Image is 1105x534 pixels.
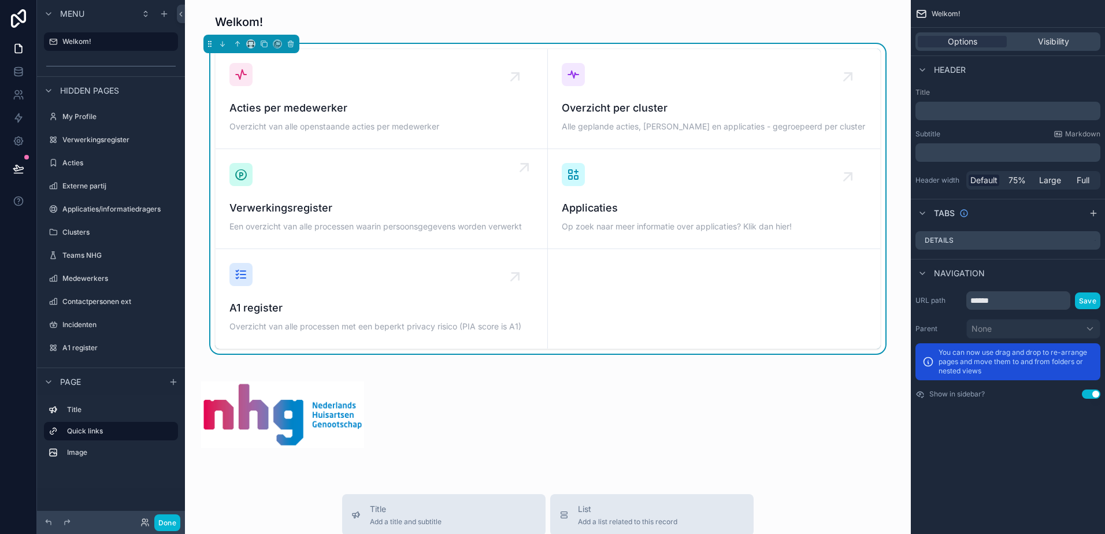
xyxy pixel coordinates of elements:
label: Applicaties/informatiedragers [62,205,176,214]
span: Hidden pages [60,85,119,97]
label: Quick links [67,427,169,436]
span: Title [370,503,442,515]
span: Large [1039,175,1061,186]
a: Clusters [44,223,178,242]
span: Overzicht van alle openstaande acties per medewerker [229,121,533,132]
button: None [966,319,1100,339]
span: 75% [1008,175,1026,186]
span: Full [1077,175,1089,186]
a: Applicaties/informatiedragers [44,200,178,218]
label: Clusters [62,228,176,237]
span: Acties per medewerker [229,100,533,116]
span: Tabs [934,207,955,219]
span: Navigation [934,268,985,279]
a: Markdown [1054,129,1100,139]
a: Verwerkingsregister [44,131,178,149]
label: Subtitle [915,129,940,139]
a: My Profile [44,107,178,126]
span: Verwerkingsregister [229,200,533,216]
label: Medewerkers [62,274,176,283]
div: scrollable content [37,395,185,473]
label: Title [67,405,173,414]
span: Overzicht van alle processen met een beperkt privacy risico (PIA score is A1) [229,321,533,332]
a: Overzicht per clusterAlle geplande acties, [PERSON_NAME] en applicaties - gegroepeerd per cluster [548,49,880,149]
a: Externe partij [44,177,178,195]
span: Menu [60,8,84,20]
label: Title [915,88,1100,97]
label: Contactpersonen ext [62,297,176,306]
label: Acties [62,158,176,168]
a: Contactpersonen ext [44,292,178,311]
a: ApplicatiesOp zoek naar meer informatie over applicaties? Klik dan hier! [548,149,880,249]
span: Page [60,376,81,388]
div: scrollable content [915,143,1100,162]
span: Options [948,36,977,47]
a: VerwerkingsregisterEen overzicht van alle processen waarin persoonsgegevens worden verwerkt [216,149,548,249]
span: Een overzicht van alle processen waarin persoonsgegevens worden verwerkt [229,221,533,232]
label: Show in sidebar? [929,390,985,399]
a: Welkom! [44,32,178,51]
a: Acties [44,154,178,172]
span: Markdown [1065,129,1100,139]
span: None [971,323,992,335]
a: Medewerkers [44,269,178,288]
label: Welkom! [62,37,171,46]
label: My Profile [62,112,176,121]
span: Visibility [1038,36,1069,47]
a: Acties per medewerkerOverzicht van alle openstaande acties per medewerker [216,49,548,149]
div: scrollable content [915,102,1100,120]
span: Add a list related to this record [578,517,677,526]
label: URL path [915,296,962,305]
label: Teams NHG [62,251,176,260]
span: Welkom! [932,9,960,18]
label: Details [925,236,954,245]
span: List [578,503,677,515]
label: Parent [915,324,962,333]
label: Incidenten [62,320,176,329]
span: Default [970,175,998,186]
span: A1 register [229,300,533,316]
span: Applicaties [562,200,866,216]
span: Overzicht per cluster [562,100,866,116]
label: Image [67,448,173,457]
span: Alle geplande acties, [PERSON_NAME] en applicaties - gegroepeerd per cluster [562,121,866,132]
label: Externe partij [62,181,176,191]
button: Done [154,514,180,531]
a: A1 register [44,339,178,357]
a: Teams NHG [44,246,178,265]
p: You can now use drag and drop to re-arrange pages and move them to and from folders or nested views [939,348,1093,376]
label: Verwerkingsregister [62,135,176,144]
button: Save [1075,292,1100,309]
label: A1 register [62,343,176,353]
a: A1 registerOverzicht van alle processen met een beperkt privacy risico (PIA score is A1) [216,249,548,348]
span: Op zoek naar meer informatie over applicaties? Klik dan hier! [562,221,866,232]
span: Header [934,64,966,76]
label: Header width [915,176,962,185]
a: Incidenten [44,316,178,334]
span: Add a title and subtitle [370,517,442,526]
